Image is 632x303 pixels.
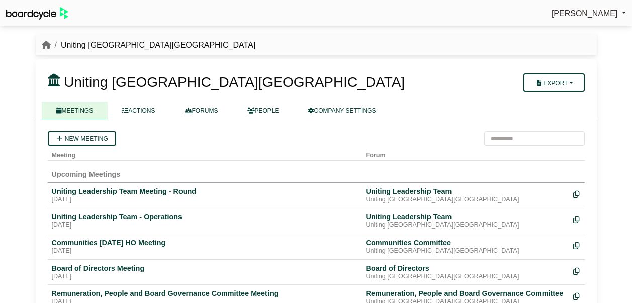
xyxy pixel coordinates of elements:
[52,289,358,298] div: Remuneration, People and Board Governance Committee Meeting
[52,187,358,196] div: Uniting Leadership Team Meeting - Round
[362,146,569,161] th: Forum
[52,170,121,178] span: Upcoming Meetings
[573,238,581,252] div: Make a copy
[52,212,358,221] div: Uniting Leadership Team - Operations
[52,264,358,281] a: Board of Directors Meeting [DATE]
[366,289,565,298] div: Remuneration, People and Board Governance Committee
[573,212,581,226] div: Make a copy
[108,102,169,119] a: ACTIONS
[51,39,256,52] li: Uniting [GEOGRAPHIC_DATA][GEOGRAPHIC_DATA]
[366,238,565,255] a: Communities Committee Uniting [GEOGRAPHIC_DATA][GEOGRAPHIC_DATA]
[366,187,565,196] div: Uniting Leadership Team
[366,212,565,221] div: Uniting Leadership Team
[366,238,565,247] div: Communities Committee
[366,221,565,230] div: Uniting [GEOGRAPHIC_DATA][GEOGRAPHIC_DATA]
[366,212,565,230] a: Uniting Leadership Team Uniting [GEOGRAPHIC_DATA][GEOGRAPHIC_DATA]
[170,102,233,119] a: FORUMS
[52,196,358,204] div: [DATE]
[552,7,626,20] a: [PERSON_NAME]
[233,102,294,119] a: PEOPLE
[573,289,581,302] div: Make a copy
[42,39,256,52] nav: breadcrumb
[52,247,358,255] div: [DATE]
[366,273,565,281] div: Uniting [GEOGRAPHIC_DATA][GEOGRAPHIC_DATA]
[366,187,565,204] a: Uniting Leadership Team Uniting [GEOGRAPHIC_DATA][GEOGRAPHIC_DATA]
[42,102,108,119] a: MEETINGS
[64,74,405,90] span: Uniting [GEOGRAPHIC_DATA][GEOGRAPHIC_DATA]
[48,131,116,146] a: New meeting
[6,7,68,20] img: BoardcycleBlackGreen-aaafeed430059cb809a45853b8cf6d952af9d84e6e89e1f1685b34bfd5cb7d64.svg
[52,238,358,255] a: Communities [DATE] HO Meeting [DATE]
[366,264,565,281] a: Board of Directors Uniting [GEOGRAPHIC_DATA][GEOGRAPHIC_DATA]
[552,9,618,18] span: [PERSON_NAME]
[48,146,362,161] th: Meeting
[52,238,358,247] div: Communities [DATE] HO Meeting
[52,187,358,204] a: Uniting Leadership Team Meeting - Round [DATE]
[366,264,565,273] div: Board of Directors
[52,212,358,230] a: Uniting Leadership Team - Operations [DATE]
[523,73,584,92] button: Export
[294,102,391,119] a: COMPANY SETTINGS
[52,264,358,273] div: Board of Directors Meeting
[573,187,581,200] div: Make a copy
[573,264,581,277] div: Make a copy
[366,247,565,255] div: Uniting [GEOGRAPHIC_DATA][GEOGRAPHIC_DATA]
[52,273,358,281] div: [DATE]
[366,196,565,204] div: Uniting [GEOGRAPHIC_DATA][GEOGRAPHIC_DATA]
[52,221,358,230] div: [DATE]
